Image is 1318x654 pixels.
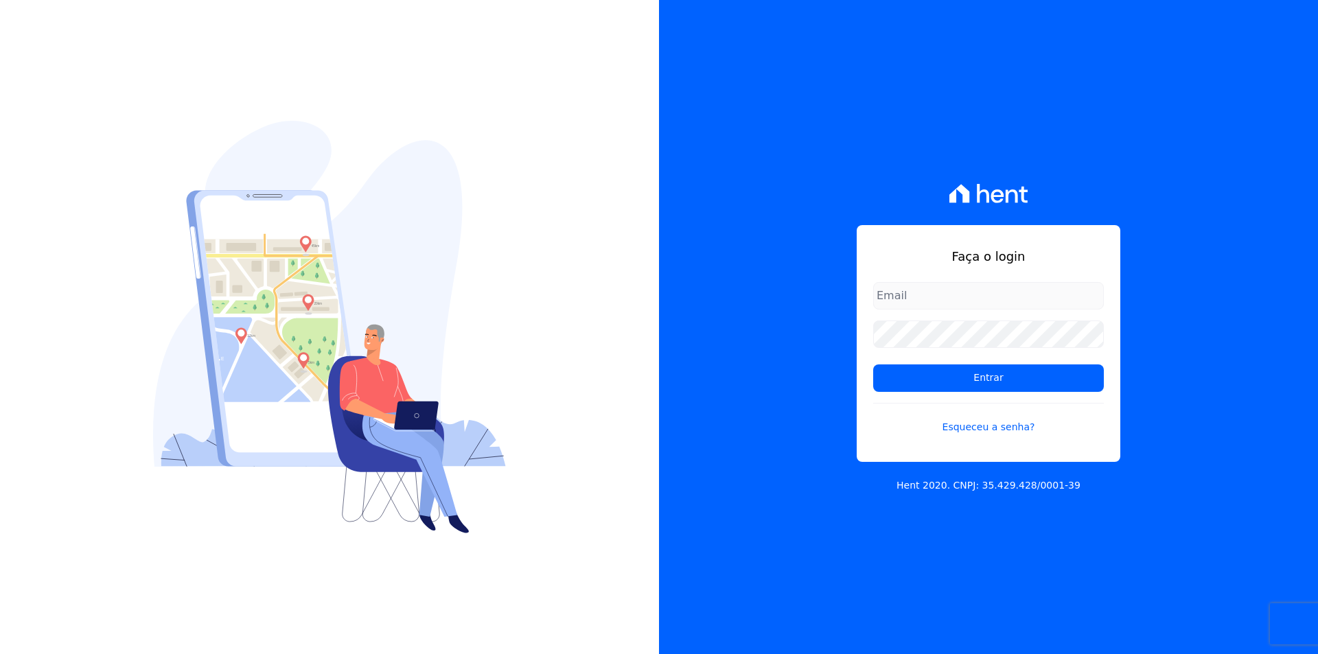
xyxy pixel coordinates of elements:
img: Login [153,121,506,533]
input: Entrar [873,364,1104,392]
p: Hent 2020. CNPJ: 35.429.428/0001-39 [897,478,1080,493]
input: Email [873,282,1104,310]
h1: Faça o login [873,247,1104,266]
a: Esqueceu a senha? [873,403,1104,434]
